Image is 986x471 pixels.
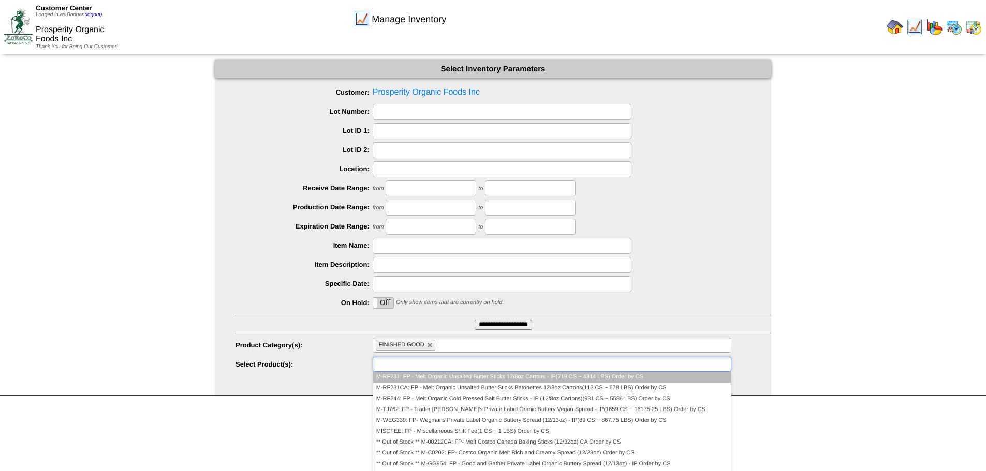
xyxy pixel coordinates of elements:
[373,298,394,308] label: Off
[236,299,373,307] label: On Hold:
[373,393,731,404] li: M-RF244: FP - Melt Organic Cold Pressed Salt Butter Sticks - IP (12/8oz Cartons)(931 CS ~ 5586 LB...
[373,224,384,230] span: from
[36,4,92,12] span: Customer Center
[478,186,483,192] span: to
[236,261,373,268] label: Item Description:
[926,19,943,35] img: graph.gif
[946,19,962,35] img: calendarprod.gif
[236,222,373,230] label: Expiration Date Range:
[4,9,33,44] img: ZoRoCo_Logo(Green%26Foil)%20jpg.webp
[373,415,731,426] li: M-WEG339: FP- Wegmans Private Label Organic Buttery Spread (12/13oz) - IP(89 CS ~ 867.75 LBS) Ord...
[85,12,102,18] a: (logout)
[478,205,483,211] span: to
[396,299,504,306] span: Only show items that are currently on hold.
[236,360,373,368] label: Select Product(s):
[36,44,118,50] span: Thank You for Being Our Customer!
[236,341,373,349] label: Product Category(s):
[906,19,923,35] img: line_graph.gif
[373,297,394,309] div: OnOff
[36,25,105,43] span: Prosperity Organic Foods Inc
[478,224,483,230] span: to
[236,280,373,287] label: Specific Date:
[373,459,731,469] li: ** Out of Stock ** M-GG954: FP - Good and Gather Private Label Organic Buttery Spread (12/13oz) -...
[236,165,373,173] label: Location:
[236,184,373,192] label: Receive Date Range:
[236,88,373,96] label: Customer:
[354,11,370,27] img: line_graph.gif
[373,426,731,437] li: MISCFEE: FP - Miscellaneous Shift Fee(1 CS ~ 1 LBS) Order by CS
[372,14,446,25] span: Manage Inventory
[236,108,373,115] label: Lot Number:
[373,383,731,393] li: M-RF231CA: FP - Melt Organic Unsalted Butter Sticks Batonettes 12/8oz Cartons(113 CS ~ 678 LBS) O...
[887,19,903,35] img: home.gif
[236,146,373,154] label: Lot ID 2:
[215,60,771,78] div: Select Inventory Parameters
[965,19,982,35] img: calendarinout.gif
[236,203,373,211] label: Production Date Range:
[236,127,373,134] label: Lot ID 1:
[236,85,771,100] span: Prosperity Organic Foods Inc
[373,372,731,383] li: M-RF231: FP - Melt Organic Unsalted Butter Sticks 12/8oz Cartons - IP(719 CS ~ 4314 LBS) Order by CS
[36,12,102,18] span: Logged in as Bbogan
[373,437,731,448] li: ** Out of Stock ** M-00212CA: FP- Melt Costco Canada Baking Sticks (12/32oz) CA Order by CS
[373,205,384,211] span: from
[373,404,731,415] li: M-TJ762: FP - Trader [PERSON_NAME]'s Private Label Oranic Buttery Vegan Spread - IP(1659 CS ~ 161...
[373,448,731,459] li: ** Out of Stock ** M-C0202: FP- Costco Organic Melt Rich and Creamy Spread (12/28oz) Order by CS
[236,241,373,249] label: Item Name:
[373,186,384,192] span: from
[379,342,424,348] span: FINISHED GOOD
